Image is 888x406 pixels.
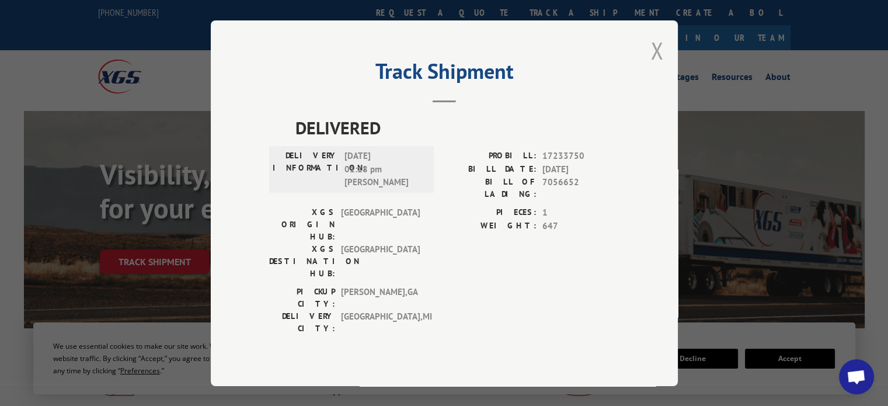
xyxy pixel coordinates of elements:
[341,310,420,335] span: [GEOGRAPHIC_DATA] , MI
[344,150,423,189] span: [DATE] 01:18 pm [PERSON_NAME]
[444,176,537,200] label: BILL OF LADING:
[341,206,420,243] span: [GEOGRAPHIC_DATA]
[269,243,335,280] label: XGS DESTINATION HUB:
[650,35,663,66] button: Close modal
[444,206,537,220] label: PIECES:
[269,63,619,85] h2: Track Shipment
[542,150,619,163] span: 17233750
[542,219,619,233] span: 647
[444,162,537,176] label: BILL DATE:
[542,206,619,220] span: 1
[839,359,874,394] div: Open chat
[542,162,619,176] span: [DATE]
[269,310,335,335] label: DELIVERY CITY:
[341,243,420,280] span: [GEOGRAPHIC_DATA]
[444,150,537,163] label: PROBILL:
[341,286,420,310] span: [PERSON_NAME] , GA
[269,206,335,243] label: XGS ORIGIN HUB:
[295,114,619,141] span: DELIVERED
[542,176,619,200] span: 7056652
[273,150,339,189] label: DELIVERY INFORMATION:
[444,219,537,233] label: WEIGHT:
[269,286,335,310] label: PICKUP CITY:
